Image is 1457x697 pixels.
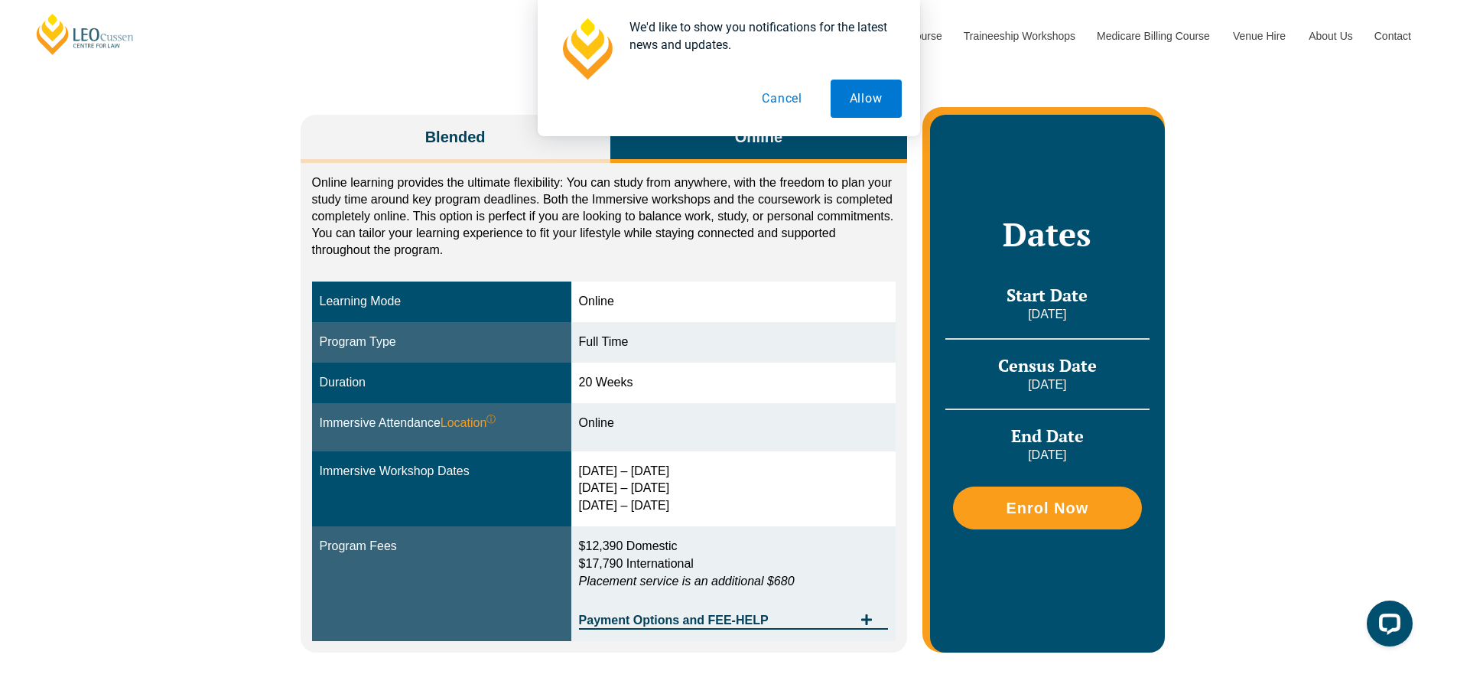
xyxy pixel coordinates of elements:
span: Start Date [1007,284,1088,306]
img: notification icon [556,18,617,80]
h2: Dates [945,215,1149,253]
span: End Date [1011,425,1084,447]
p: [DATE] [945,306,1149,323]
span: Enrol Now [1006,500,1088,516]
div: Program Fees [320,538,564,555]
span: Location [441,415,496,432]
em: Placement service is an additional $680 [579,575,795,588]
div: Online [579,293,889,311]
span: $12,390 Domestic [579,539,678,552]
sup: ⓘ [486,414,496,425]
div: Immersive Workshop Dates [320,463,564,480]
iframe: LiveChat chat widget [1355,594,1419,659]
div: Tabs. Open items with Enter or Space, close with Escape and navigate using the Arrow keys. [301,115,908,652]
div: Duration [320,374,564,392]
div: Program Type [320,334,564,351]
button: Allow [831,80,902,118]
button: Cancel [743,80,821,118]
p: [DATE] [945,376,1149,393]
p: Online learning provides the ultimate flexibility: You can study from anywhere, with the freedom ... [312,174,896,259]
div: [DATE] – [DATE] [DATE] – [DATE] [DATE] – [DATE] [579,463,889,516]
p: [DATE] [945,447,1149,464]
div: 20 Weeks [579,374,889,392]
div: Online [579,415,889,432]
div: Full Time [579,334,889,351]
span: Online [735,126,782,148]
div: Immersive Attendance [320,415,564,432]
a: Enrol Now [953,487,1141,529]
div: We'd like to show you notifications for the latest news and updates. [617,18,902,54]
div: Learning Mode [320,293,564,311]
span: Census Date [998,354,1097,376]
span: Payment Options and FEE-HELP [579,614,854,627]
span: Blended [425,126,486,148]
span: $17,790 International [579,557,694,570]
